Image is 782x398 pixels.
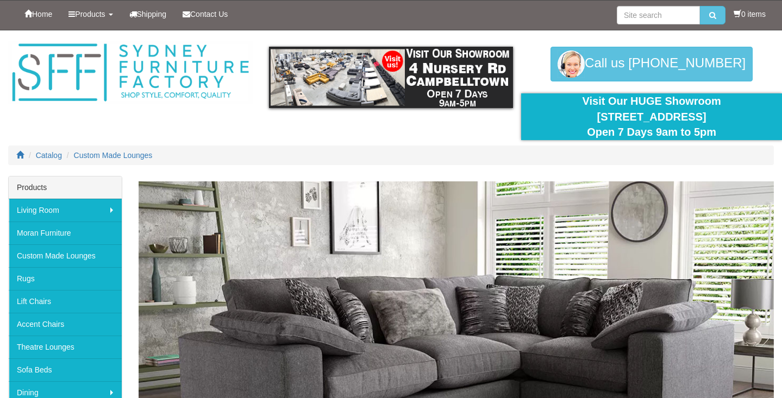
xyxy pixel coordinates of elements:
a: Products [60,1,121,28]
a: Living Room [9,199,122,222]
a: Catalog [36,151,62,160]
img: Sydney Furniture Factory [8,41,253,104]
img: showroom.gif [269,47,514,108]
a: Custom Made Lounges [9,244,122,267]
li: 0 items [734,9,766,20]
div: Products [9,176,122,199]
a: Theatre Lounges [9,336,122,358]
a: Home [16,1,60,28]
a: Lift Chairs [9,290,122,313]
span: Shipping [137,10,167,18]
a: Accent Chairs [9,313,122,336]
div: Visit Our HUGE Showroom [STREET_ADDRESS] Open 7 Days 9am to 5pm [529,93,774,140]
a: Moran Furniture [9,222,122,244]
a: Rugs [9,267,122,290]
a: Shipping [121,1,175,28]
input: Site search [617,6,700,24]
a: Contact Us [174,1,236,28]
a: Sofa Beds [9,358,122,381]
span: Products [75,10,105,18]
span: Contact Us [190,10,228,18]
span: Home [32,10,52,18]
a: Custom Made Lounges [74,151,153,160]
